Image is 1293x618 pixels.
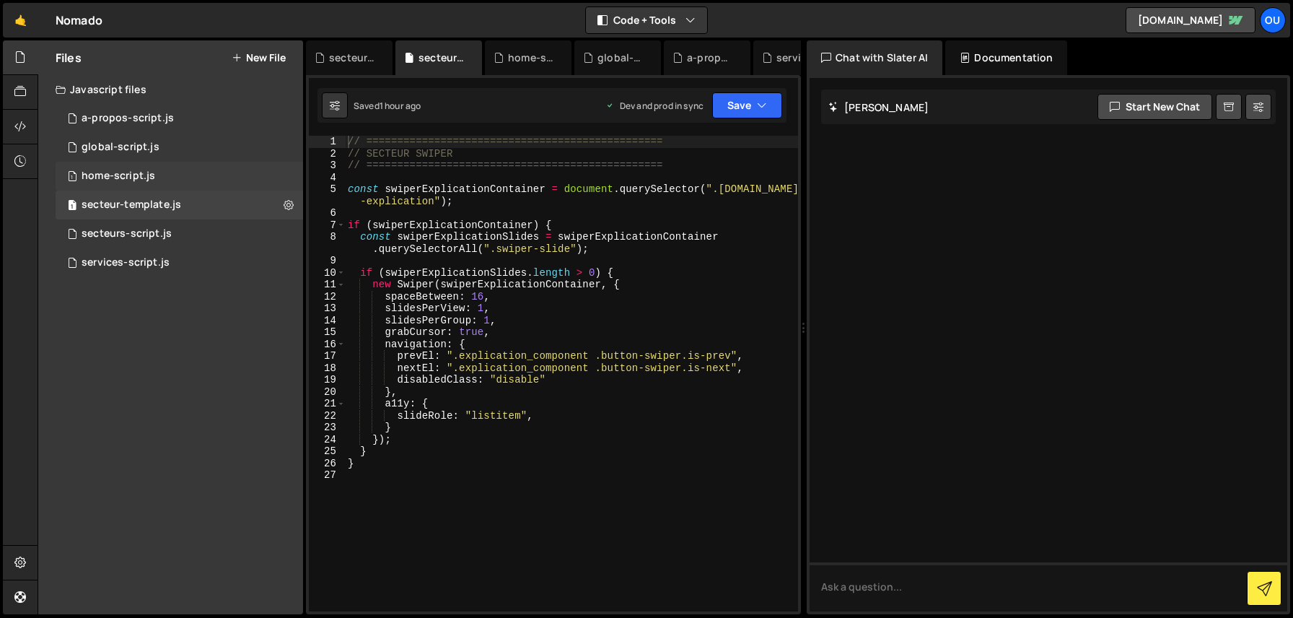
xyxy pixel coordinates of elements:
[309,422,346,434] div: 23
[82,141,159,154] div: global-script.js
[56,191,303,219] div: 17118/47993.js
[309,374,346,386] div: 19
[68,201,76,212] span: 1
[82,256,170,269] div: services-script.js
[56,162,303,191] div: 17118/48013.js
[776,51,823,65] div: services-script.js
[3,3,38,38] a: 🤙
[309,410,346,422] div: 22
[1126,7,1255,33] a: [DOMAIN_NAME]
[309,267,346,279] div: 10
[309,458,346,470] div: 26
[309,350,346,362] div: 17
[605,100,704,112] div: Dev and prod in sync
[309,339,346,351] div: 16
[82,170,155,183] div: home-script.js
[807,40,942,75] div: Chat with Slater AI
[309,469,346,482] div: 27
[68,172,76,183] span: 1
[56,12,102,29] div: Nomado
[309,172,346,184] div: 4
[309,148,346,160] div: 2
[309,207,346,219] div: 6
[309,279,346,291] div: 11
[586,7,707,33] button: Code + Tools
[82,227,172,240] div: secteurs-script.js
[1260,7,1286,33] a: Ou
[56,133,303,162] div: 17118/47216.js
[309,445,346,458] div: 25
[380,100,421,112] div: 1 hour ago
[828,100,929,114] h2: [PERSON_NAME]
[1097,94,1212,120] button: Start new chat
[232,52,286,64] button: New File
[309,136,346,148] div: 1
[309,386,346,399] div: 20
[418,51,465,65] div: secteur-template.js
[508,51,554,65] div: home-script.js
[56,248,303,277] div: 17118/48111.js
[309,315,346,327] div: 14
[309,231,346,255] div: 8
[56,104,303,133] div: 17118/48365.js
[309,434,346,446] div: 24
[309,160,346,172] div: 3
[309,303,346,315] div: 13
[56,50,82,66] h2: Files
[687,51,733,65] div: a-propos-script.js
[329,51,375,65] div: secteurs-script.js
[309,362,346,375] div: 18
[309,291,346,303] div: 12
[82,199,181,212] div: secteur-template.js
[354,100,421,112] div: Saved
[309,219,346,232] div: 7
[597,51,644,65] div: global-script.js
[56,219,303,248] div: 17118/47897.js
[712,92,782,118] button: Save
[309,255,346,267] div: 9
[309,326,346,339] div: 15
[945,40,1067,75] div: Documentation
[309,183,346,207] div: 5
[82,112,174,125] div: a-propos-script.js
[309,398,346,410] div: 21
[38,75,303,104] div: Javascript files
